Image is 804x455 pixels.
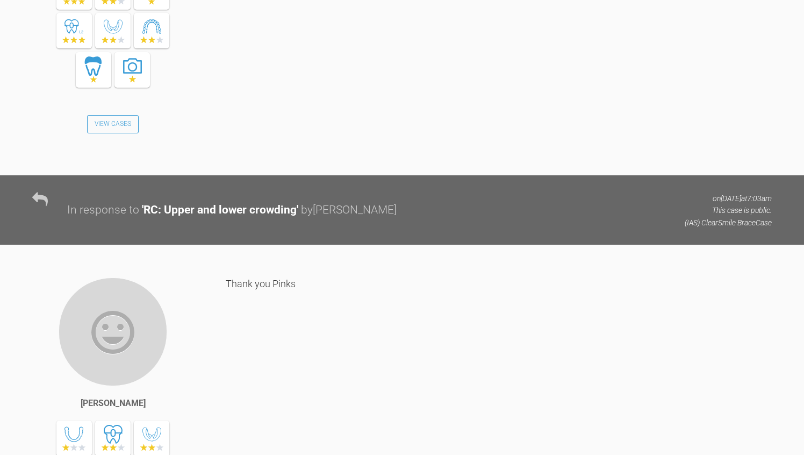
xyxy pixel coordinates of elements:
[685,193,772,204] p: on [DATE] at 7:03am
[87,115,139,133] a: View Cases
[81,396,146,410] div: [PERSON_NAME]
[58,277,168,387] img: Anthony Power
[685,204,772,216] p: This case is public.
[67,201,139,219] div: In response to
[685,217,772,229] p: (IAS) ClearSmile Brace Case
[142,201,298,219] div: ' RC: Upper and lower crowding '
[301,201,397,219] div: by [PERSON_NAME]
